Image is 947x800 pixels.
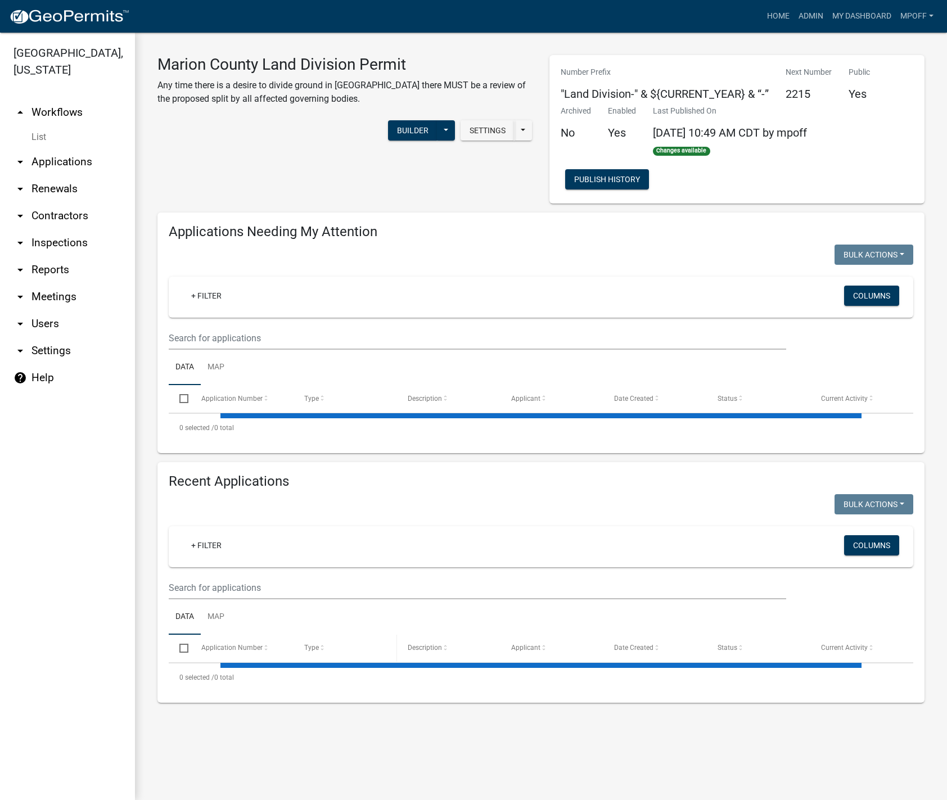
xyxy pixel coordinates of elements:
[179,424,214,432] span: 0 selected /
[294,635,397,662] datatable-header-cell: Type
[304,644,319,652] span: Type
[707,635,810,662] datatable-header-cell: Status
[849,66,870,78] p: Public
[718,395,737,403] span: Status
[157,79,533,106] p: Any time there is a desire to divide ground in [GEOGRAPHIC_DATA] there MUST be a review of the pr...
[500,385,603,412] datatable-header-cell: Applicant
[13,290,27,304] i: arrow_drop_down
[169,599,201,635] a: Data
[565,176,649,185] wm-modal-confirm: Workflow Publish History
[821,395,868,403] span: Current Activity
[821,644,868,652] span: Current Activity
[849,87,870,101] h5: Yes
[169,224,913,240] h4: Applications Needing My Attention
[896,6,938,27] a: mpoff
[461,120,515,141] button: Settings
[397,385,500,412] datatable-header-cell: Description
[763,6,794,27] a: Home
[190,385,294,412] datatable-header-cell: Application Number
[388,120,438,141] button: Builder
[13,344,27,358] i: arrow_drop_down
[190,635,294,662] datatable-header-cell: Application Number
[561,87,769,101] h5: "Land Division-" & ${CURRENT_YEAR} & “-”
[182,535,231,555] a: + Filter
[13,236,27,250] i: arrow_drop_down
[844,535,899,555] button: Columns
[201,599,231,635] a: Map
[408,395,442,403] span: Description
[608,105,636,117] p: Enabled
[201,350,231,386] a: Map
[561,66,769,78] p: Number Prefix
[561,126,591,139] h5: No
[397,635,500,662] datatable-header-cell: Description
[835,245,913,265] button: Bulk Actions
[169,576,786,599] input: Search for applications
[603,385,707,412] datatable-header-cell: Date Created
[653,147,710,156] span: Changes available
[511,644,540,652] span: Applicant
[169,350,201,386] a: Data
[169,635,190,662] datatable-header-cell: Select
[169,385,190,412] datatable-header-cell: Select
[614,644,653,652] span: Date Created
[169,663,913,691] div: 0 total
[13,106,27,119] i: arrow_drop_up
[844,286,899,306] button: Columns
[707,385,810,412] datatable-header-cell: Status
[179,674,214,681] span: 0 selected /
[603,635,707,662] datatable-header-cell: Date Created
[786,87,832,101] h5: 2215
[304,395,319,403] span: Type
[13,371,27,385] i: help
[828,6,896,27] a: My Dashboard
[511,395,540,403] span: Applicant
[794,6,828,27] a: Admin
[13,182,27,196] i: arrow_drop_down
[810,385,913,412] datatable-header-cell: Current Activity
[653,105,807,117] p: Last Published On
[13,317,27,331] i: arrow_drop_down
[13,209,27,223] i: arrow_drop_down
[810,635,913,662] datatable-header-cell: Current Activity
[13,155,27,169] i: arrow_drop_down
[653,126,807,139] span: [DATE] 10:49 AM CDT by mpoff
[182,286,231,306] a: + Filter
[169,473,913,490] h4: Recent Applications
[169,327,786,350] input: Search for applications
[201,644,263,652] span: Application Number
[201,395,263,403] span: Application Number
[500,635,603,662] datatable-header-cell: Applicant
[835,494,913,514] button: Bulk Actions
[786,66,832,78] p: Next Number
[157,55,533,74] h3: Marion County Land Division Permit
[608,126,636,139] h5: Yes
[169,414,913,442] div: 0 total
[13,263,27,277] i: arrow_drop_down
[561,105,591,117] p: Archived
[408,644,442,652] span: Description
[565,169,649,189] button: Publish History
[718,644,737,652] span: Status
[614,395,653,403] span: Date Created
[294,385,397,412] datatable-header-cell: Type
